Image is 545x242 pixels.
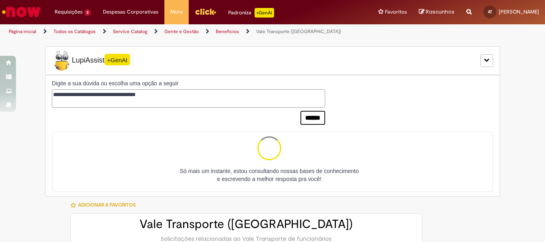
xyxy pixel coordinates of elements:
p: Só mais um instante, estou consultando nossas bases de conhecimento e escrevendo a melhor respost... [57,167,482,183]
span: LupiAssist [52,51,130,71]
h2: Vale Transporte ([GEOGRAPHIC_DATA]) [79,218,414,231]
span: +GenAI [105,54,130,65]
label: Digite a sua dúvida ou escolha uma opção a seguir [52,79,325,87]
a: Gente e Gestão [164,28,199,35]
a: Todos os Catálogos [53,28,96,35]
img: Lupi [52,51,72,71]
a: Service Catalog [113,28,147,35]
a: Vale Transporte ([GEOGRAPHIC_DATA]) [256,28,341,35]
span: Favoritos [385,8,407,16]
span: 2 [84,9,91,16]
p: +GenAi [255,8,274,18]
div: Padroniza [228,8,274,18]
span: More [170,8,183,16]
span: Requisições [55,8,83,16]
span: [PERSON_NAME] [499,8,539,15]
a: Página inicial [9,28,36,35]
span: Adicionar a Favoritos [78,202,136,208]
span: Rascunhos [426,8,454,16]
a: Rascunhos [419,8,454,16]
ul: Trilhas de página [6,24,357,39]
img: click_logo_yellow_360x200.png [195,6,216,18]
button: Adicionar a Favoritos [70,197,140,213]
img: ServiceNow [1,4,42,20]
span: Despesas Corporativas [103,8,158,16]
a: Benefícios [216,28,239,35]
span: AT [488,9,492,14]
div: LupiLupiAssist+GenAI [45,46,500,75]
